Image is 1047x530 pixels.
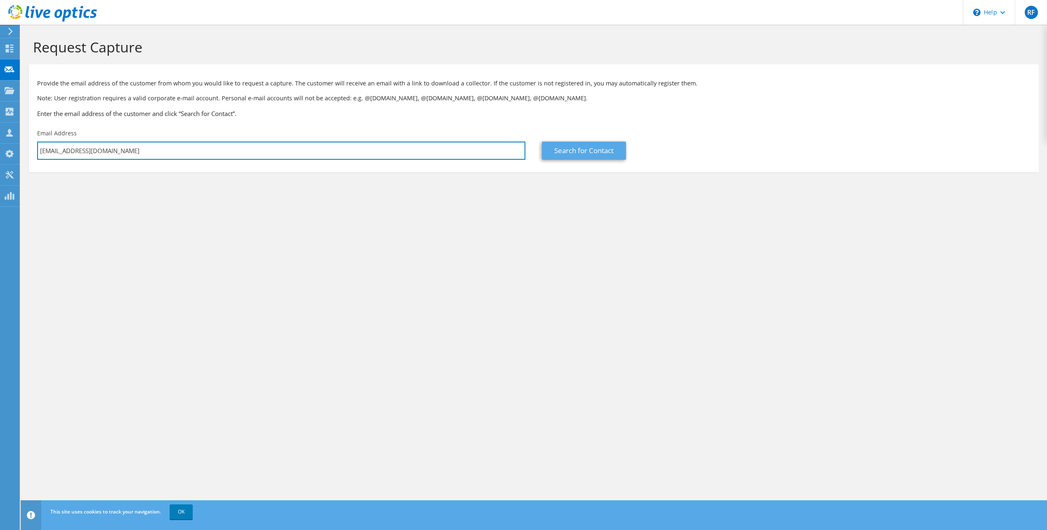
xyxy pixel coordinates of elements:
[542,142,626,160] a: Search for Contact
[33,38,1030,56] h1: Request Capture
[973,9,981,16] svg: \n
[1025,6,1038,19] span: RF
[37,129,77,137] label: Email Address
[50,508,161,515] span: This site uses cookies to track your navigation.
[37,79,1030,88] p: Provide the email address of the customer from whom you would like to request a capture. The cust...
[170,504,193,519] a: OK
[37,94,1030,103] p: Note: User registration requires a valid corporate e-mail account. Personal e-mail accounts will ...
[37,109,1030,118] h3: Enter the email address of the customer and click “Search for Contact”.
